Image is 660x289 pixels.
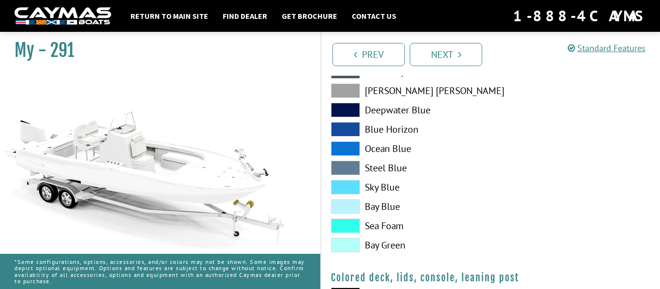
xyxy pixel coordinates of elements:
[331,103,481,117] label: Deepwater Blue
[277,10,342,22] a: Get Brochure
[331,180,481,194] label: Sky Blue
[330,41,660,66] ul: Pagination
[513,5,646,27] div: 1-888-4CAYMAS
[331,272,650,284] h4: Colored deck, lids, console, leaning post
[331,141,481,156] label: Ocean Blue
[218,10,272,22] a: Find Dealer
[568,42,646,54] a: Standard Features
[331,219,481,233] label: Sea Foam
[126,10,213,22] a: Return to main site
[331,199,481,214] label: Bay Blue
[14,40,296,61] h1: My - 291
[14,254,306,289] p: *Some configurations, options, accessories, and/or colors may not be shown. Some images may depic...
[331,122,481,137] label: Blue Horizon
[410,43,482,66] a: Next
[14,7,111,25] img: white-logo-c9c8dbefe5ff5ceceb0f0178aa75bf4bb51f6bca0971e226c86eb53dfe498488.png
[347,10,401,22] a: Contact Us
[332,43,405,66] a: Prev
[331,161,481,175] label: Steel Blue
[331,83,481,98] label: [PERSON_NAME] [PERSON_NAME]
[331,238,481,252] label: Bay Green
